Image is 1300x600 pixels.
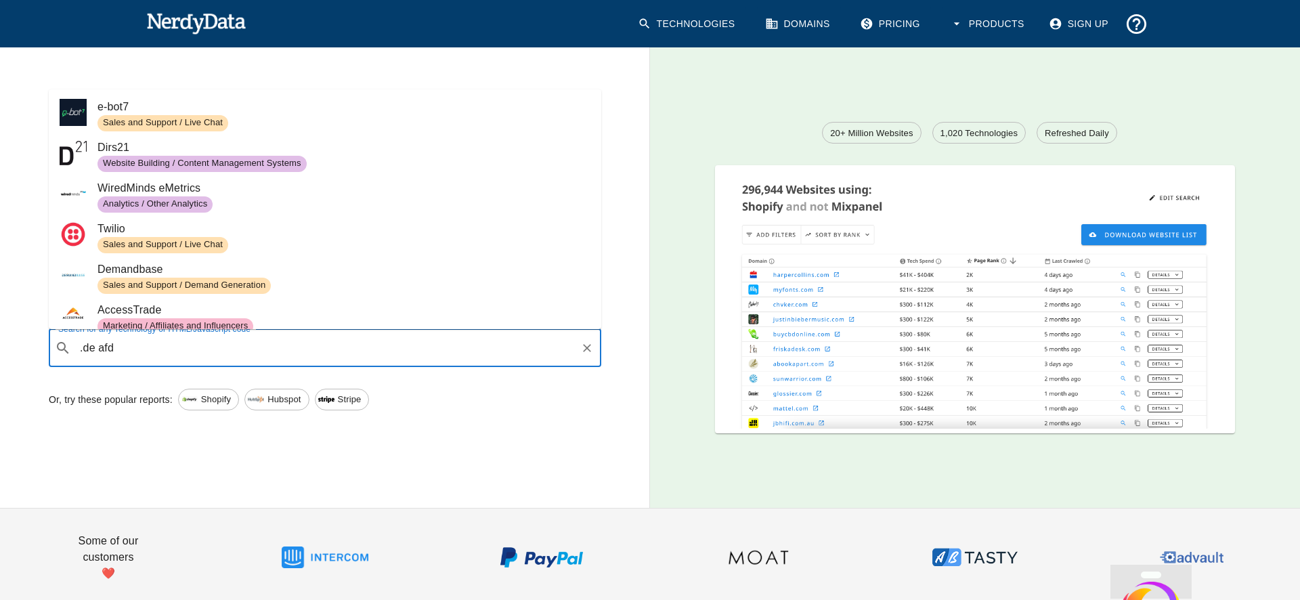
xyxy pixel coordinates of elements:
[97,279,271,292] span: Sales and Support / Demand Generation
[1041,7,1119,41] a: Sign Up
[58,323,251,335] label: Search for any Technology or HTML/Javascript code
[942,7,1035,41] button: Products
[97,302,590,318] span: AccessTrade
[178,389,239,410] a: Shopify
[933,127,1026,140] span: 1,020 Technologies
[97,198,213,211] span: Analytics / Other Analytics
[97,157,307,170] span: Website Building / Content Management Systems
[715,165,1235,428] img: A screenshot of a report showing the total number of websites using Shopify
[630,7,746,41] a: Technologies
[97,180,590,196] span: WiredMinds eMetrics
[194,393,238,406] span: Shopify
[1037,122,1117,144] a: Refreshed Daily
[1119,7,1154,41] button: Support and Documentation
[97,261,590,278] span: Demandbase
[97,221,590,237] span: Twilio
[578,339,597,358] button: Clear
[97,116,228,129] span: Sales and Support / Live Chat
[757,7,841,41] a: Domains
[315,389,370,410] a: Stripe
[97,99,590,115] span: e-bot7
[932,122,1026,144] a: 1,020 Technologies
[852,7,931,41] a: Pricing
[1037,127,1117,140] span: Refreshed Daily
[822,122,921,144] a: 20+ Million Websites
[97,140,590,156] span: Dirs21
[330,393,369,406] span: Stripe
[823,127,920,140] span: 20+ Million Websites
[260,393,308,406] span: Hubspot
[49,393,173,406] p: Or, try these popular reports:
[97,238,228,251] span: Sales and Support / Live Chat
[146,9,246,37] img: NerdyData.com
[244,389,309,410] a: Hubspot
[97,320,253,333] span: Marketing / Affiliates and Influencers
